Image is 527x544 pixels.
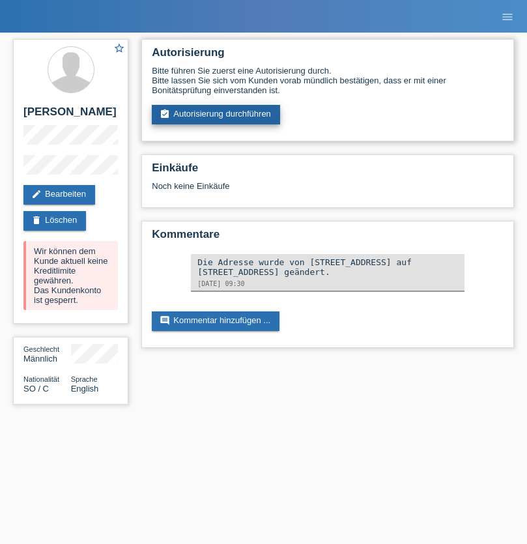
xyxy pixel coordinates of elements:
i: menu [501,10,514,23]
div: Wir können dem Kunde aktuell keine Kreditlimite gewähren. Das Kundenkonto ist gesperrt. [23,241,118,310]
i: comment [160,315,170,326]
a: star_border [113,42,125,56]
h2: [PERSON_NAME] [23,106,118,125]
h2: Kommentare [152,228,504,248]
a: menu [494,12,520,20]
i: edit [31,189,42,199]
span: Somalia / C / 27.04.2015 [23,384,49,394]
i: assignment_turned_in [160,109,170,119]
a: commentKommentar hinzufügen ... [152,311,279,331]
div: [DATE] 09:30 [197,280,458,287]
div: Die Adresse wurde von [STREET_ADDRESS] auf [STREET_ADDRESS] geändert. [197,257,458,277]
span: Nationalität [23,375,59,383]
i: star_border [113,42,125,54]
i: delete [31,215,42,225]
a: assignment_turned_inAutorisierung durchführen [152,105,280,124]
span: English [71,384,99,394]
a: editBearbeiten [23,185,95,205]
span: Geschlecht [23,345,59,353]
a: deleteLöschen [23,211,86,231]
span: Sprache [71,375,98,383]
div: Bitte führen Sie zuerst eine Autorisierung durch. Bitte lassen Sie sich vom Kunden vorab mündlich... [152,66,504,95]
div: Noch keine Einkäufe [152,181,504,201]
div: Männlich [23,344,71,364]
h2: Einkäufe [152,162,504,181]
h2: Autorisierung [152,46,504,66]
